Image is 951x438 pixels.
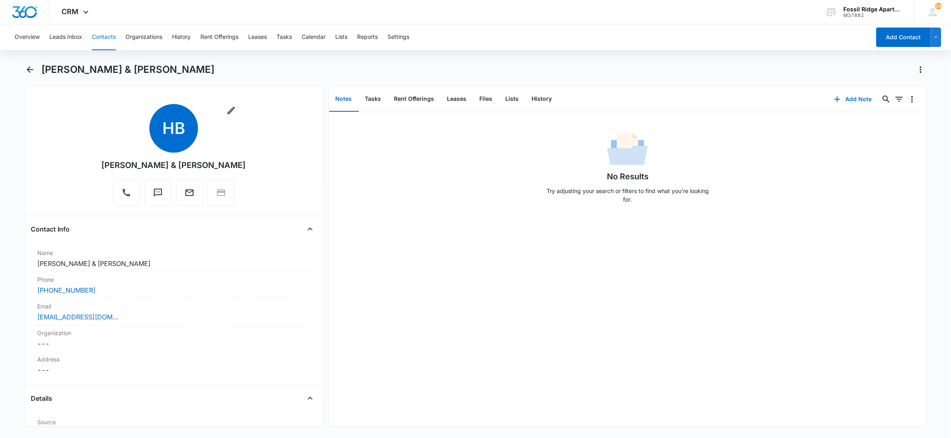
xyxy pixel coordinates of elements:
[388,87,441,112] button: Rent Offerings
[935,3,942,9] div: notifications count
[37,302,310,310] label: Email
[37,275,310,284] label: Phone
[176,179,203,206] button: Email
[843,13,902,18] div: account id
[37,365,310,375] dd: ---
[880,93,893,106] button: Search...
[302,24,326,50] button: Calendar
[914,63,927,76] button: Actions
[31,325,317,352] div: Organization---
[62,7,79,16] span: CRM
[37,285,96,295] a: [PHONE_NUMBER]
[31,272,317,299] div: Phone[PHONE_NUMBER]
[277,24,292,50] button: Tasks
[607,130,648,170] img: No Data
[359,87,388,112] button: Tasks
[304,223,317,236] button: Close
[37,339,310,349] dd: ---
[935,3,942,9] span: 24
[843,6,902,13] div: account name
[31,224,70,234] h4: Contact Info
[176,192,203,199] a: Email
[92,24,116,50] button: Contacts
[113,179,140,206] button: Call
[200,24,238,50] button: Rent Offerings
[149,104,198,153] span: HB
[304,392,317,405] button: Close
[357,24,378,50] button: Reports
[24,63,37,76] button: Back
[525,87,559,112] button: History
[37,418,310,426] label: Source
[31,299,317,325] div: Email[EMAIL_ADDRESS][DOMAIN_NAME]
[37,355,310,364] label: Address
[335,24,347,50] button: Lists
[145,192,171,199] a: Text
[893,93,906,106] button: Filters
[826,89,880,109] button: Add Note
[37,329,310,337] label: Organization
[126,24,162,50] button: Organizations
[113,192,140,199] a: Call
[37,312,118,322] a: [EMAIL_ADDRESS][DOMAIN_NAME]
[172,24,191,50] button: History
[499,87,525,112] button: Lists
[31,245,317,272] div: Name[PERSON_NAME] & [PERSON_NAME]
[31,352,317,378] div: Address---
[473,87,499,112] button: Files
[15,24,40,50] button: Overview
[876,28,931,47] button: Add Contact
[37,249,310,257] label: Name
[543,187,713,204] p: Try adjusting your search or filters to find what you’re looking for.
[906,93,919,106] button: Overflow Menu
[248,24,267,50] button: Leases
[387,24,409,50] button: Settings
[441,87,473,112] button: Leases
[607,170,649,183] h1: No Results
[37,259,310,268] dd: [PERSON_NAME] & [PERSON_NAME]
[101,159,246,171] div: [PERSON_NAME] & [PERSON_NAME]
[41,64,215,76] h1: [PERSON_NAME] & [PERSON_NAME]
[31,393,52,403] h4: Details
[145,179,171,206] button: Text
[329,87,359,112] button: Notes
[49,24,82,50] button: Leads Inbox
